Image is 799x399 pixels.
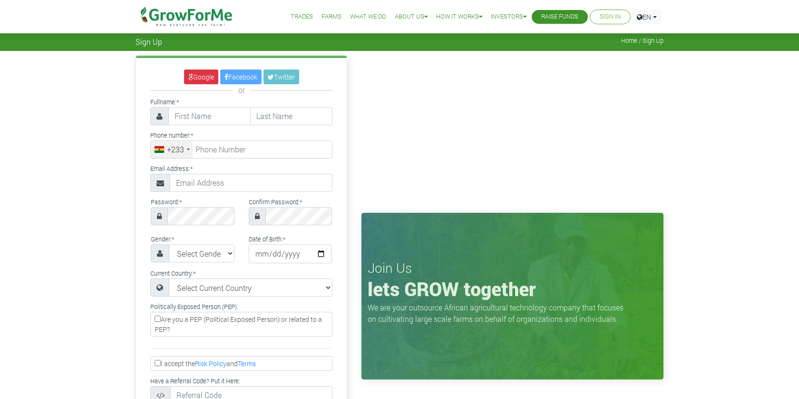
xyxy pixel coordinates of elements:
[150,164,193,173] label: Email Address:
[150,377,240,386] label: Have a Referral Code? Put it Here:
[541,12,578,22] a: Raise Funds
[168,107,251,125] input: First Name
[195,359,226,368] a: Risk Policy
[150,269,195,278] label: Current Country:
[170,174,332,192] input: Email Address
[322,12,341,22] a: Farms
[600,12,621,22] a: Sign In
[238,359,256,368] a: Terms
[249,235,285,244] label: Date of Birth:
[350,12,386,22] a: What We Do
[151,198,182,207] label: Password:
[150,302,238,311] label: Politically Exposed Person (PEP):
[150,356,332,371] label: I accept the and
[155,360,161,366] input: I accept theRisk PolicyandTerms
[184,70,218,84] a: Google
[150,84,332,96] div: or
[291,12,313,22] a: Trades
[491,12,526,22] a: Investors
[151,235,174,244] label: Gender:
[151,141,193,158] div: Ghana (Gaana): +233
[436,12,482,22] a: How it Works
[621,37,663,44] span: Home / Sign Up
[633,10,661,24] a: EN
[150,131,193,140] label: Phone number:
[368,260,657,276] h3: Join Us
[150,312,332,337] label: Are you a PEP (Political Exposed Person) or related to a PEP?
[395,12,428,22] a: About Us
[150,140,332,159] input: Phone Number
[368,302,629,325] p: We are your outsource African agricultural technology company that focuses on cultivating large s...
[136,37,162,46] span: Sign Up
[249,198,302,207] label: Confirm Password:
[150,98,179,107] label: Fullname:
[167,144,184,155] div: +233
[368,278,657,300] h1: lets GROW together
[250,107,332,125] input: Last Name
[155,316,161,322] input: Are you a PEP (Political Exposed Person) or related to a PEP?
